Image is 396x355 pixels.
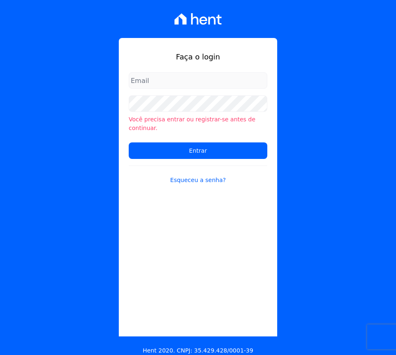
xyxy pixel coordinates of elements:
input: Email [129,72,267,89]
p: Hent 2020. CNPJ: 35.429.428/0001-39 [143,346,253,355]
li: Você precisa entrar ou registrar-se antes de continuar. [129,115,267,133]
h1: Faça o login [129,51,267,62]
input: Entrar [129,142,267,159]
a: Esqueceu a senha? [129,166,267,185]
